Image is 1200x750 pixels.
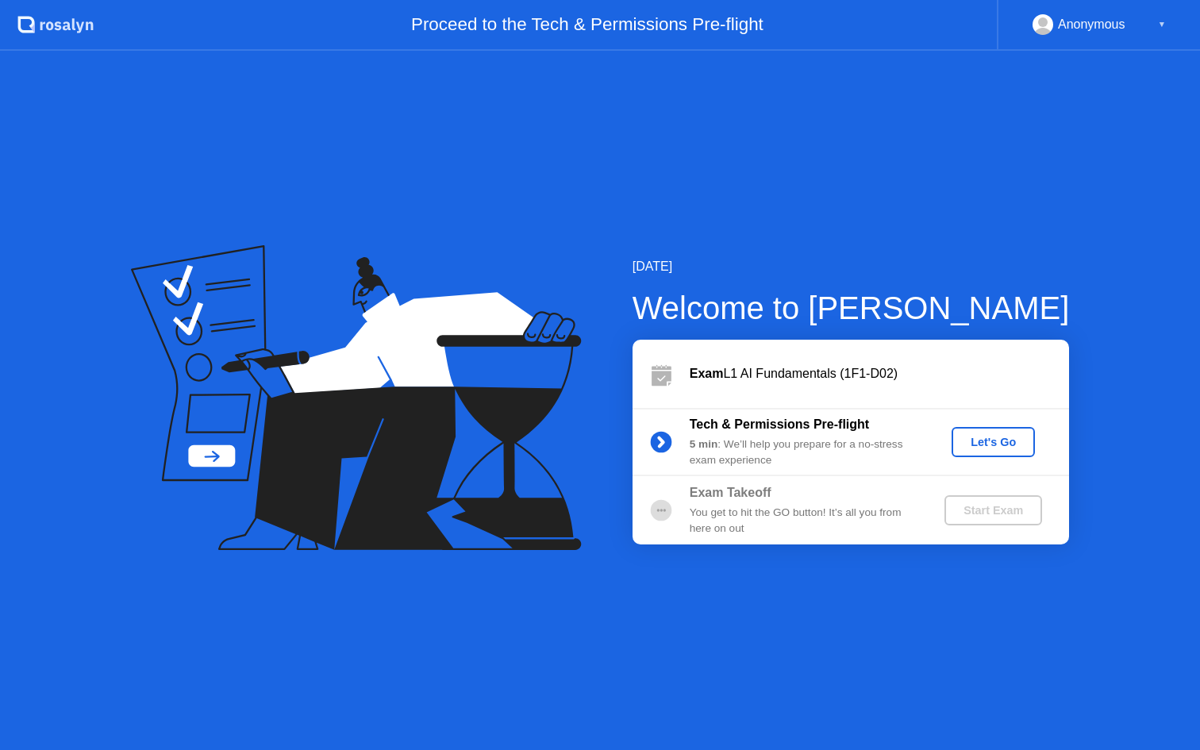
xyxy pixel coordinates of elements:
div: Start Exam [951,504,1036,517]
b: Exam [690,367,724,380]
div: : We’ll help you prepare for a no-stress exam experience [690,437,918,469]
div: You get to hit the GO button! It’s all you from here on out [690,505,918,537]
b: Tech & Permissions Pre-flight [690,417,869,431]
div: Welcome to [PERSON_NAME] [633,284,1070,332]
div: Let's Go [958,436,1029,448]
div: ▼ [1158,14,1166,35]
div: L1 AI Fundamentals (1F1-D02) [690,364,1069,383]
b: Exam Takeoff [690,486,771,499]
div: Anonymous [1058,14,1125,35]
button: Start Exam [944,495,1042,525]
div: [DATE] [633,257,1070,276]
b: 5 min [690,438,718,450]
button: Let's Go [952,427,1035,457]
